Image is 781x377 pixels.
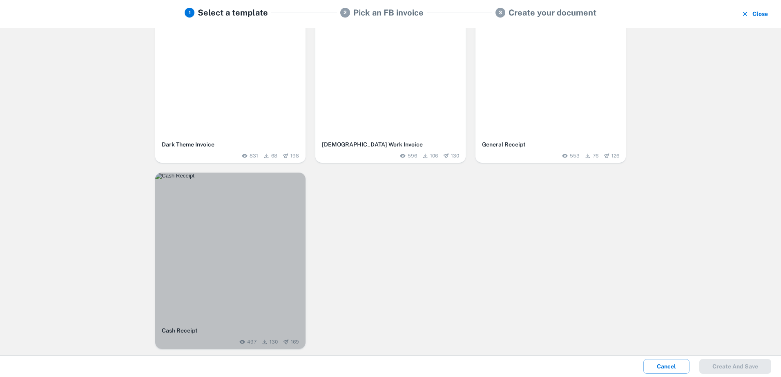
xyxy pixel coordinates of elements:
[271,152,277,160] span: 68
[162,326,299,335] h6: Cash Receipt
[247,338,257,346] span: 497
[162,140,299,149] h6: Dark Theme Invoice
[291,338,299,346] span: 169
[739,7,771,21] button: Close
[250,152,258,160] span: 831
[408,152,417,160] span: 596
[482,140,619,149] h6: General Receipt
[353,7,424,19] h5: Pick an FB invoice
[509,7,596,19] h5: Create your document
[593,152,598,160] span: 76
[270,338,278,346] span: 130
[155,173,306,349] button: Cash ReceiptCash Receipt497130169
[451,152,459,160] span: 130
[189,10,191,16] text: 1
[290,152,299,160] span: 198
[198,7,268,19] h5: Select a template
[155,173,306,179] img: Cash Receipt
[344,10,347,16] text: 2
[643,359,690,374] button: Cancel
[430,152,438,160] span: 106
[570,152,580,160] span: 553
[322,140,459,149] h6: [DEMOGRAPHIC_DATA] Work Invoice
[611,152,619,160] span: 126
[499,10,502,16] text: 3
